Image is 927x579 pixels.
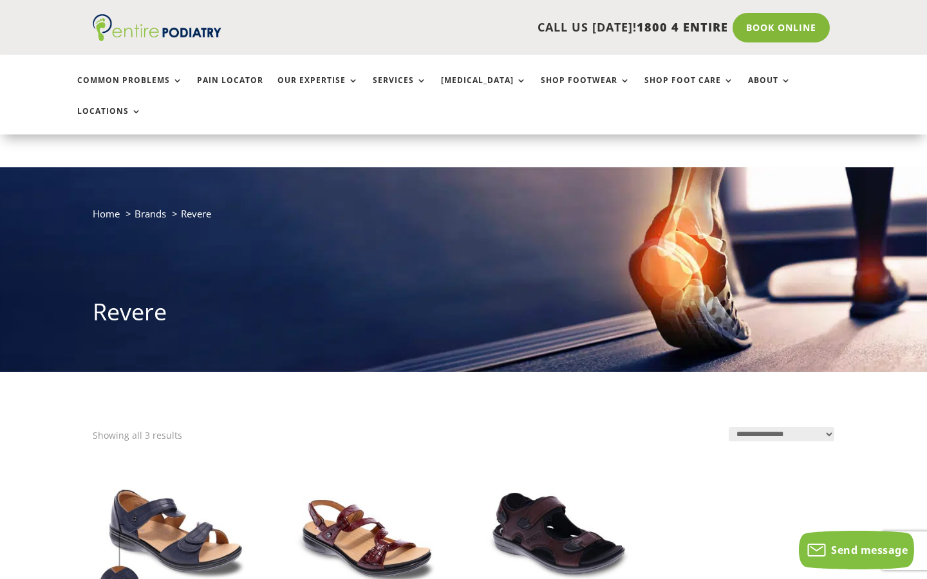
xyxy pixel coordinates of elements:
[181,207,211,220] span: Revere
[748,76,791,104] a: About
[637,19,728,35] span: 1800 4 ENTIRE
[733,13,830,42] a: Book Online
[93,31,221,44] a: Entire Podiatry
[277,76,359,104] a: Our Expertise
[441,76,527,104] a: [MEDICAL_DATA]
[93,14,221,41] img: logo (1)
[93,427,182,444] p: Showing all 3 results
[541,76,630,104] a: Shop Footwear
[373,76,427,104] a: Services
[644,76,734,104] a: Shop Foot Care
[729,427,834,441] select: Shop order
[77,107,142,134] a: Locations
[831,543,908,557] span: Send message
[93,296,834,335] h1: Revere
[77,76,183,104] a: Common Problems
[135,207,166,220] a: Brands
[197,76,263,104] a: Pain Locator
[799,531,914,569] button: Send message
[93,205,834,232] nav: breadcrumb
[263,19,728,36] p: CALL US [DATE]!
[93,207,120,220] a: Home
